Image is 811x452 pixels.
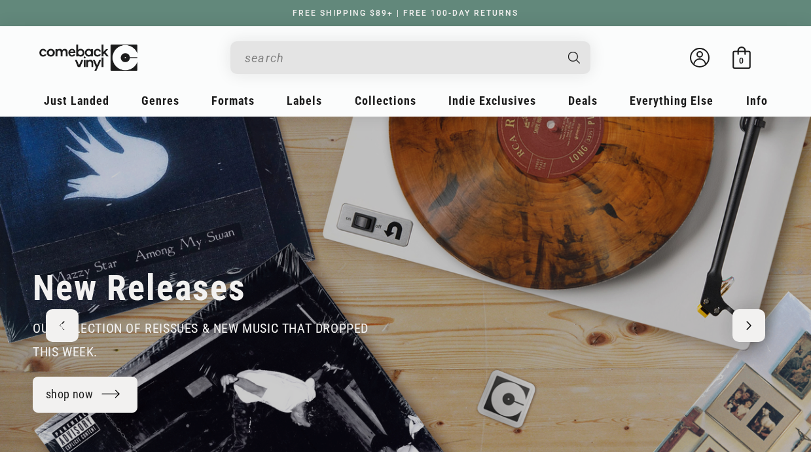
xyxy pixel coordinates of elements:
[44,94,109,107] span: Just Landed
[568,94,598,107] span: Deals
[211,94,255,107] span: Formats
[746,94,768,107] span: Info
[355,94,416,107] span: Collections
[630,94,713,107] span: Everything Else
[287,94,322,107] span: Labels
[33,267,246,310] h2: New Releases
[739,56,744,66] span: 0
[33,320,369,360] span: our selection of reissues & new music that dropped this week.
[245,45,555,71] input: When autocomplete results are available use up and down arrows to review and enter to select
[33,377,137,413] a: shop now
[279,9,532,18] a: FREE SHIPPING $89+ | FREE 100-DAY RETURNS
[448,94,536,107] span: Indie Exclusives
[141,94,179,107] span: Genres
[556,41,592,74] button: Search
[230,41,590,74] div: Search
